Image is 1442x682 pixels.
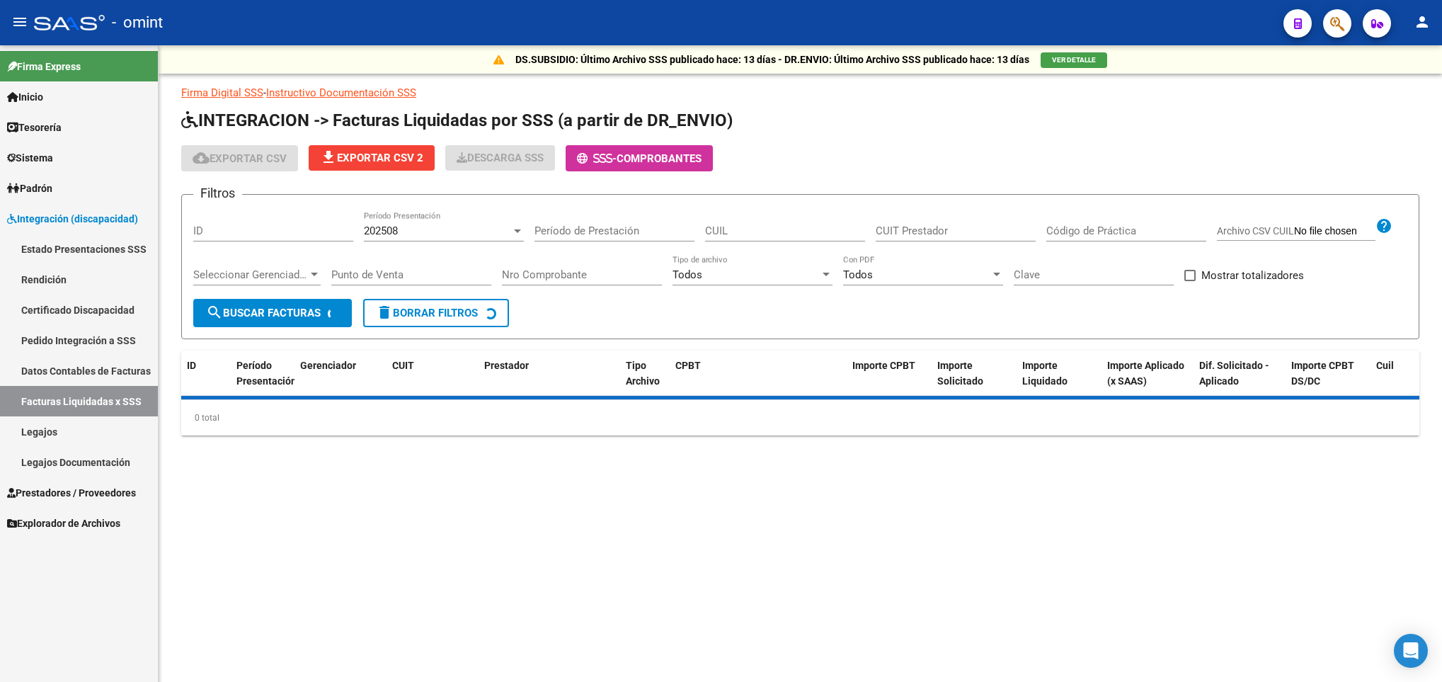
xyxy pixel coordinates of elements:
mat-icon: cloud_download [193,149,210,166]
span: Comprobantes [617,152,702,165]
span: Explorador de Archivos [7,516,120,531]
datatable-header-cell: Importe CPBT [847,351,932,413]
button: Buscar Facturas [193,299,352,327]
span: Gerenciador [300,360,356,371]
span: - [577,152,617,165]
datatable-header-cell: Período Presentación [231,351,294,413]
span: Sistema [7,150,53,166]
span: Todos [673,268,702,281]
app-download-masive: Descarga masiva de comprobantes (adjuntos) [445,145,555,171]
span: Importe Aplicado (x SAAS) [1107,360,1184,387]
span: Archivo CSV CUIL [1217,225,1294,237]
span: ID [187,360,196,371]
span: CUIT [392,360,414,371]
span: - omint [112,7,163,38]
mat-icon: file_download [320,149,337,166]
datatable-header-cell: Gerenciador [294,351,387,413]
mat-icon: delete [376,304,393,321]
span: Período Presentación [236,360,297,387]
span: VER DETALLE [1052,56,1096,64]
span: INTEGRACION -> Facturas Liquidadas por SSS (a partir de DR_ENVIO) [181,110,733,130]
datatable-header-cell: Importe Liquidado [1017,351,1101,413]
span: Prestadores / Proveedores [7,485,136,501]
span: Dif. Solicitado - Aplicado [1199,360,1269,387]
span: Cuil [1376,360,1394,371]
span: Todos [843,268,873,281]
span: Importe CPBT DS/DC [1291,360,1354,387]
span: Descarga SSS [457,152,544,164]
span: Buscar Facturas [206,307,321,319]
span: CPBT [675,360,701,371]
datatable-header-cell: Importe Aplicado (x SAAS) [1101,351,1194,413]
div: Open Intercom Messenger [1394,634,1428,668]
span: Importe Liquidado [1022,360,1068,387]
datatable-header-cell: CUIT [387,351,479,413]
a: Instructivo Documentación SSS [266,86,416,99]
span: Exportar CSV [193,152,287,165]
p: DS.SUBSIDIO: Último Archivo SSS publicado hace: 13 días - DR.ENVIO: Último Archivo SSS publicado ... [515,52,1029,67]
span: Exportar CSV 2 [320,152,423,164]
span: 202508 [364,225,398,237]
datatable-header-cell: Importe Solicitado [932,351,1017,413]
span: Tesorería [7,120,62,135]
button: VER DETALLE [1041,52,1107,68]
h3: Filtros [193,183,242,203]
span: Inicio [7,89,43,105]
span: Seleccionar Gerenciador [193,268,308,281]
input: Archivo CSV CUIL [1294,225,1375,238]
span: Prestador [484,360,529,371]
datatable-header-cell: Dif. Solicitado - Aplicado [1194,351,1286,413]
button: Exportar CSV 2 [309,145,435,171]
mat-icon: search [206,304,223,321]
span: Mostrar totalizadores [1201,267,1304,284]
span: Integración (discapacidad) [7,211,138,227]
button: -Comprobantes [566,145,713,171]
p: - [181,85,1419,101]
button: Borrar Filtros [363,299,509,327]
a: Firma Digital SSS [181,86,263,99]
datatable-header-cell: Prestador [479,351,620,413]
mat-icon: person [1414,13,1431,30]
span: Importe Solicitado [937,360,983,387]
span: Borrar Filtros [376,307,478,319]
button: Exportar CSV [181,145,298,171]
div: 0 total [181,400,1419,436]
mat-icon: help [1375,217,1392,234]
datatable-header-cell: Tipo Archivo [620,351,670,413]
span: Padrón [7,181,52,196]
datatable-header-cell: Importe CPBT DS/DC [1286,351,1371,413]
span: Firma Express [7,59,81,74]
datatable-header-cell: ID [181,351,231,413]
span: Importe CPBT [852,360,915,371]
button: Descarga SSS [445,145,555,171]
mat-icon: menu [11,13,28,30]
datatable-header-cell: CPBT [670,351,847,413]
span: Tipo Archivo [626,360,660,387]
